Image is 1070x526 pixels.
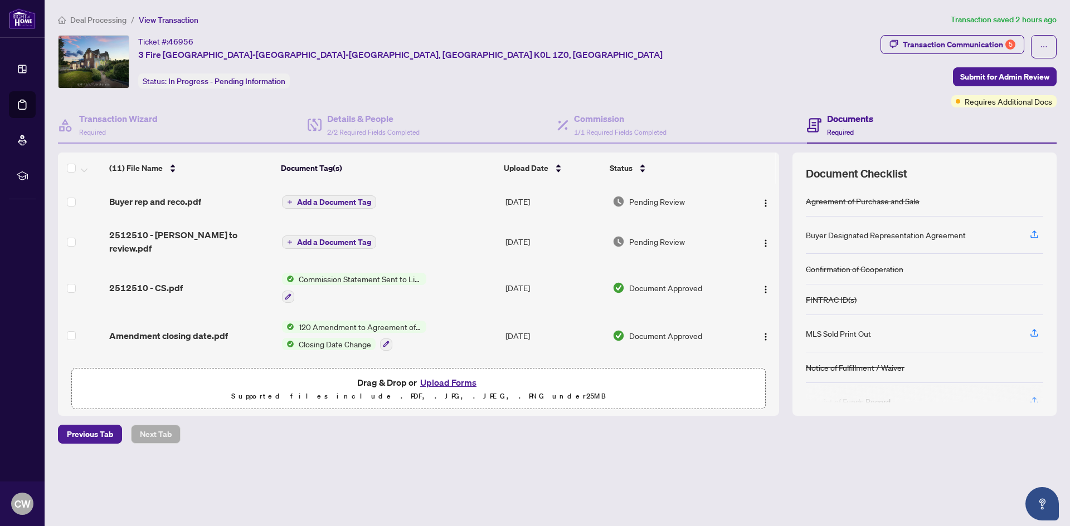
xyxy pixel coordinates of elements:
button: Add a Document Tag [282,235,376,249]
button: Status Icon120 Amendment to Agreement of Purchase and SaleStatus IconClosing Date Change [282,321,426,351]
th: Document Tag(s) [276,153,499,184]
button: Logo [757,279,775,297]
article: Transaction saved 2 hours ago [951,13,1057,26]
button: Add a Document Tag [282,235,376,249]
button: Logo [757,233,775,250]
th: (11) File Name [105,153,276,184]
img: Status Icon [282,321,294,333]
td: [DATE] [501,264,607,312]
div: FINTRAC ID(s) [806,293,857,306]
span: Add a Document Tag [297,238,371,246]
img: Document Status [612,282,625,294]
button: Open asap [1025,487,1059,520]
span: Pending Review [629,235,685,248]
img: Logo [761,285,770,294]
span: Commission Statement Sent to Listing Brokerage [294,273,426,285]
h4: Documents [827,112,873,125]
span: Pending Review [629,195,685,208]
span: 120 Amendment to Agreement of Purchase and Sale [294,321,426,333]
div: 5 [1005,40,1015,50]
button: Add a Document Tag [282,195,376,209]
img: Document Status [612,330,625,342]
img: Document Status [612,195,625,208]
span: Document Checklist [806,166,907,181]
button: Logo [757,193,775,210]
div: Confirmation of Cooperation [806,263,903,275]
th: Upload Date [499,153,606,184]
span: Document Approved [629,330,702,342]
span: ellipsis [1040,43,1048,51]
div: MLS Sold Print Out [806,327,871,340]
img: Logo [761,199,770,208]
img: Status Icon [282,273,294,285]
span: 2512510 - [PERSON_NAME] to review.pdf [109,228,273,255]
button: Upload Forms [417,375,480,390]
button: Status IconCommission Statement Sent to Listing Brokerage [282,273,426,303]
img: IMG-X12253782_1.jpg [59,36,129,88]
span: home [58,16,66,24]
span: 46956 [168,37,193,47]
div: Status: [138,73,290,89]
span: CW [14,496,31,512]
div: Transaction Communication [903,36,1015,53]
span: plus [287,239,293,245]
img: Status Icon [282,338,294,350]
span: (11) File Name [109,162,163,174]
span: View Transaction [139,15,198,25]
span: Upload Date [504,162,548,174]
span: Requires Additional Docs [965,95,1052,107]
div: Agreement of Purchase and Sale [806,195,920,207]
span: 2512510 - CS.pdf [109,281,183,294]
span: Submit for Admin Review [960,68,1049,86]
span: Amendment closing date.pdf [109,329,228,342]
button: Logo [757,327,775,345]
td: [DATE] [501,312,607,360]
img: logo [9,8,36,29]
span: In Progress - Pending Information [168,76,285,86]
th: Status [605,153,738,184]
p: Supported files include .PDF, .JPG, .JPEG, .PNG under 25 MB [79,390,758,403]
h4: Transaction Wizard [79,112,158,125]
span: Previous Tab [67,425,113,443]
td: [DATE] [501,360,607,407]
span: plus [287,199,293,205]
span: Status [610,162,633,174]
button: Next Tab [131,425,181,444]
button: Add a Document Tag [282,195,376,209]
h4: Details & People [327,112,420,125]
li: / [131,13,134,26]
span: 3 Fire [GEOGRAPHIC_DATA]-[GEOGRAPHIC_DATA]-[GEOGRAPHIC_DATA], [GEOGRAPHIC_DATA] K0L 1Z0, [GEOGRAP... [138,48,663,61]
button: Transaction Communication5 [881,35,1024,54]
img: Logo [761,332,770,341]
span: 1/1 Required Fields Completed [574,128,667,136]
div: Ticket #: [138,35,193,48]
span: Add a Document Tag [297,198,371,206]
span: Required [79,128,106,136]
img: Document Status [612,235,625,248]
span: Required [827,128,854,136]
div: Buyer Designated Representation Agreement [806,229,966,241]
h4: Commission [574,112,667,125]
span: Deal Processing [70,15,127,25]
span: Buyer rep and reco.pdf [109,195,201,208]
td: [DATE] [501,219,607,264]
span: 2/2 Required Fields Completed [327,128,420,136]
td: [DATE] [501,184,607,219]
span: Drag & Drop orUpload FormsSupported files include .PDF, .JPG, .JPEG, .PNG under25MB [72,368,765,410]
img: Logo [761,239,770,248]
span: Closing Date Change [294,338,376,350]
div: Notice of Fulfillment / Waiver [806,361,904,373]
button: Previous Tab [58,425,122,444]
button: Submit for Admin Review [953,67,1057,86]
span: Drag & Drop or [357,375,480,390]
span: Document Approved [629,282,702,294]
